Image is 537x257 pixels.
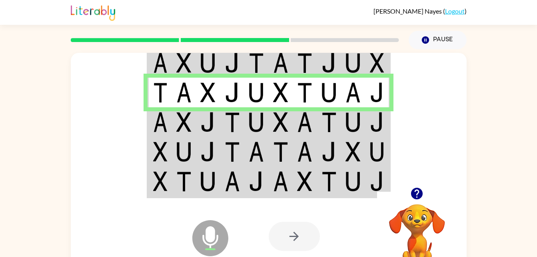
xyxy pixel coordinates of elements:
img: u [249,82,264,102]
img: a [345,82,361,102]
img: u [370,142,384,162]
img: j [225,82,240,102]
img: u [200,53,216,73]
img: t [273,142,288,162]
img: x [200,82,216,102]
img: x [153,171,168,191]
img: j [321,53,337,73]
img: a [297,112,312,132]
img: u [321,82,337,102]
img: t [153,82,168,102]
img: x [273,82,288,102]
img: a [225,171,240,191]
img: x [345,142,361,162]
img: u [200,171,216,191]
img: u [249,112,264,132]
img: u [345,171,361,191]
img: a [273,171,288,191]
img: t [321,112,337,132]
img: j [321,142,337,162]
img: j [370,171,384,191]
img: t [225,142,240,162]
img: u [345,53,361,73]
img: j [200,112,216,132]
img: Literably [71,3,115,21]
span: [PERSON_NAME] Nayes [373,7,443,15]
img: t [176,171,192,191]
img: j [370,82,384,102]
img: a [249,142,264,162]
img: x [153,142,168,162]
img: a [153,53,168,73]
a: Logout [445,7,465,15]
img: a [297,142,312,162]
img: t [297,82,312,102]
img: j [225,53,240,73]
img: u [176,142,192,162]
img: a [153,112,168,132]
img: j [370,112,384,132]
img: t [321,171,337,191]
img: u [345,112,361,132]
img: t [225,112,240,132]
img: x [370,53,384,73]
img: x [273,112,288,132]
button: Pause [409,31,467,49]
img: x [176,53,192,73]
img: t [249,53,264,73]
img: t [297,53,312,73]
img: a [176,82,192,102]
img: x [297,171,312,191]
img: a [273,53,288,73]
img: j [200,142,216,162]
img: j [249,171,264,191]
div: ( ) [373,7,467,15]
img: x [176,112,192,132]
